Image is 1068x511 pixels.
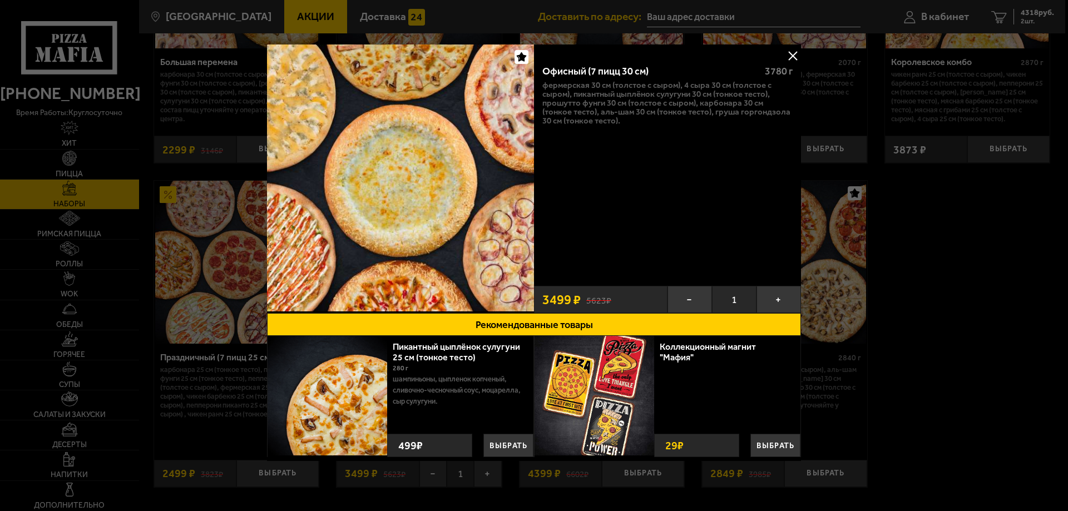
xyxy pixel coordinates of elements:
strong: 29 ₽ [662,434,686,457]
a: Офисный (7 пицц 30 см) [267,44,534,313]
a: Пикантный цыплёнок сулугуни 25 см (тонкое тесто) [393,341,520,363]
p: Фермерская 30 см (толстое с сыром), 4 сыра 30 см (толстое с сыром), Пикантный цыплёнок сулугуни 3... [542,81,793,125]
strong: 499 ₽ [395,434,426,457]
button: − [667,286,712,313]
span: 280 г [393,364,408,372]
a: Коллекционный магнит "Мафия" [660,341,756,363]
s: 5623 ₽ [586,294,611,305]
span: 3499 ₽ [542,293,581,306]
div: Офисный (7 пицц 30 см) [542,66,755,78]
button: + [756,286,801,313]
button: Рекомендованные товары [267,313,801,336]
p: шампиньоны, цыпленок копченый, сливочно-чесночный соус, моцарелла, сыр сулугуни. [393,374,525,407]
span: 3780 г [765,65,793,77]
span: 1 [712,286,756,313]
button: Выбрать [483,434,533,457]
img: Офисный (7 пицц 30 см) [267,44,534,311]
button: Выбрать [750,434,800,457]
